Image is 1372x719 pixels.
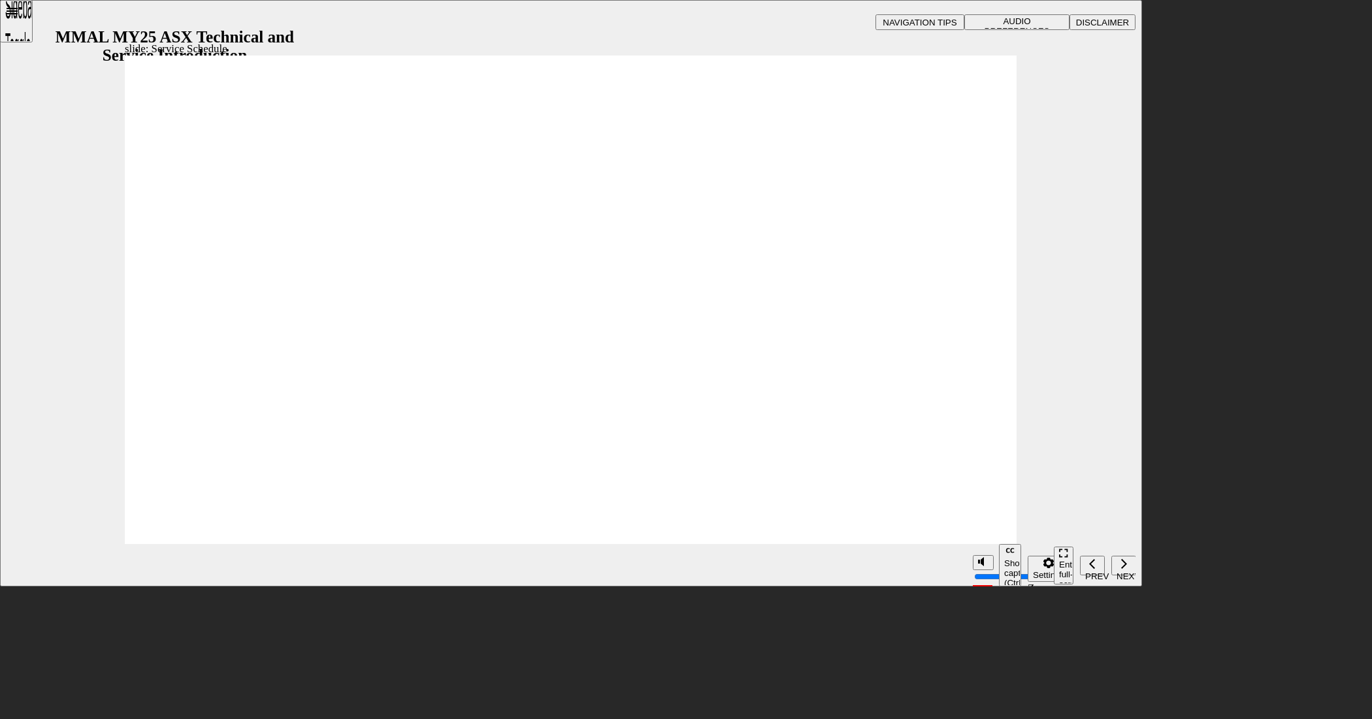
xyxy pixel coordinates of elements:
div: misc controls [966,544,1047,586]
button: Enter full-screen (Ctrl+Alt+F) [1054,547,1073,584]
button: DISCLAIMER [1070,14,1135,30]
button: Show captions (Ctrl+Alt+C) [999,544,1021,586]
div: NEXT [1117,571,1131,581]
button: Settings [1028,556,1070,582]
button: Previous (Ctrl+Alt+Comma) [1080,556,1105,575]
nav: slide navigation [1054,544,1135,586]
div: Enter full-screen (Ctrl+Alt+F) [1059,560,1068,599]
div: Show captions (Ctrl+Alt+C) [1004,558,1016,588]
label: Zoom to fit [1028,582,1054,620]
div: Settings [1033,570,1064,580]
span: AUDIO PREFERENCES [985,16,1050,36]
button: AUDIO PREFERENCES [964,14,1070,30]
span: DISCLAIMER [1076,18,1129,27]
button: NAVIGATION TIPS [875,14,964,30]
div: PREV [1085,571,1100,581]
button: Mute (Ctrl+Alt+M) [973,555,994,570]
span: NAVIGATION TIPS [883,18,956,27]
button: Next (Ctrl+Alt+Period) [1111,556,1136,575]
input: volume [974,571,1058,582]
